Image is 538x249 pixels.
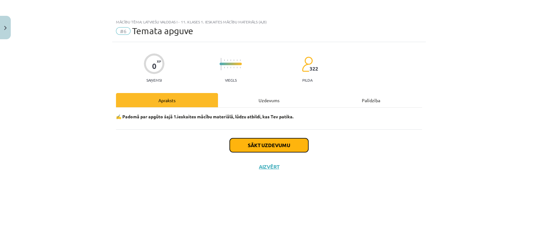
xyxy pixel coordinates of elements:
[257,164,281,170] button: Aizvērt
[302,78,312,82] p: pilda
[234,59,234,61] img: icon-short-line-57e1e144782c952c97e751825c79c345078a6d821885a25fce030b3d8c18986b.svg
[310,66,318,72] span: 322
[157,59,161,63] span: XP
[227,59,228,61] img: icon-short-line-57e1e144782c952c97e751825c79c345078a6d821885a25fce030b3d8c18986b.svg
[116,27,131,35] span: #6
[225,78,237,82] p: Viegls
[234,67,234,68] img: icon-short-line-57e1e144782c952c97e751825c79c345078a6d821885a25fce030b3d8c18986b.svg
[4,26,7,30] img: icon-close-lesson-0947bae3869378f0d4975bcd49f059093ad1ed9edebbc8119c70593378902aed.svg
[144,78,164,82] p: Saņemsi
[230,59,231,61] img: icon-short-line-57e1e144782c952c97e751825c79c345078a6d821885a25fce030b3d8c18986b.svg
[152,62,157,71] div: 0
[132,26,193,36] span: Temata apguve
[230,67,231,68] img: icon-short-line-57e1e144782c952c97e751825c79c345078a6d821885a25fce030b3d8c18986b.svg
[116,93,218,107] div: Apraksts
[302,56,313,72] img: students-c634bb4e5e11cddfef0936a35e636f08e4e9abd3cc4e673bd6f9a4125e45ecb1.svg
[116,114,293,119] strong: ✍️ Padomā par apgūto šajā 1.ieskaites mācību materiālā, lūdzu atbildi, kas Tev patika.
[230,138,308,152] button: Sākt uzdevumu
[224,59,225,61] img: icon-short-line-57e1e144782c952c97e751825c79c345078a6d821885a25fce030b3d8c18986b.svg
[227,67,228,68] img: icon-short-line-57e1e144782c952c97e751825c79c345078a6d821885a25fce030b3d8c18986b.svg
[218,93,320,107] div: Uzdevums
[116,20,422,24] div: Mācību tēma: Latviešu valodas i - 11. klases 1. ieskaites mācību materiāls (a,b)
[320,93,422,107] div: Palīdzība
[224,67,225,68] img: icon-short-line-57e1e144782c952c97e751825c79c345078a6d821885a25fce030b3d8c18986b.svg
